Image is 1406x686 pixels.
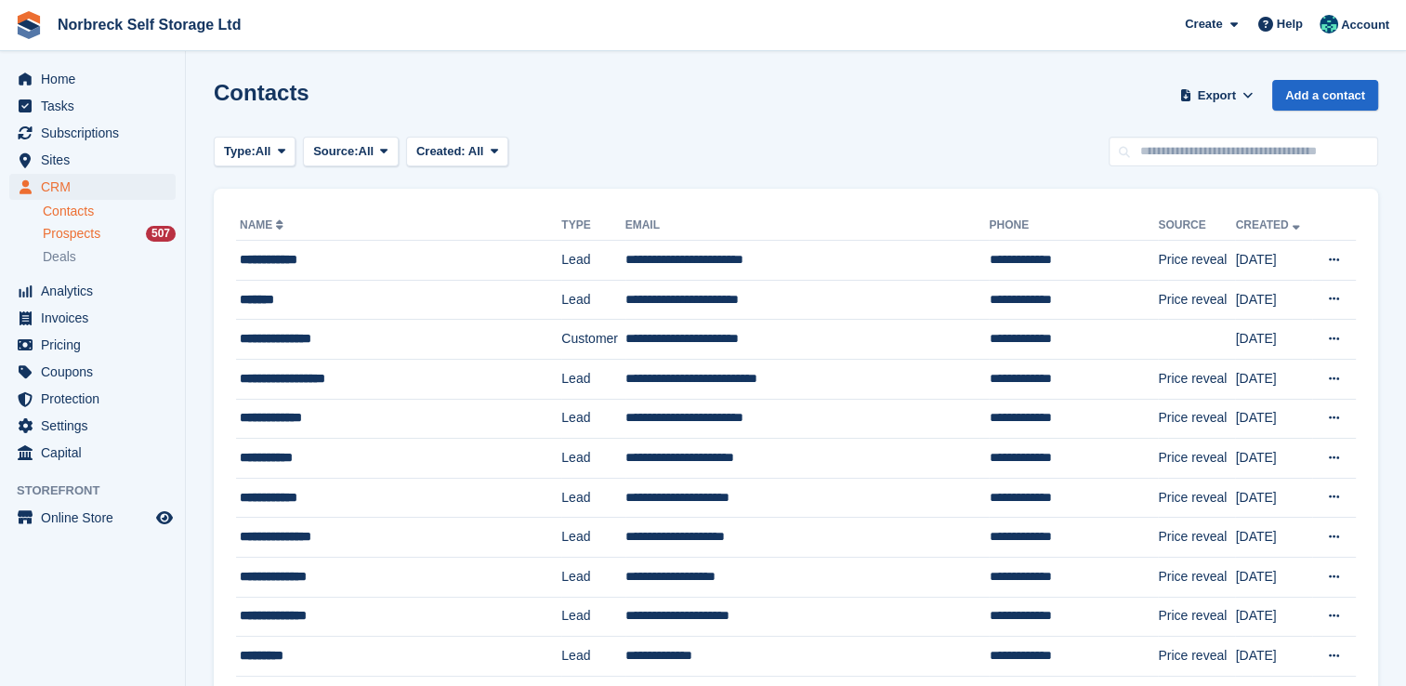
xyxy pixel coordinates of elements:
span: Sites [41,147,152,173]
a: Add a contact [1272,80,1378,111]
td: Price reveal [1158,280,1235,320]
a: menu [9,93,176,119]
th: Source [1158,211,1235,241]
a: Prospects 507 [43,224,176,244]
td: [DATE] [1235,241,1311,281]
td: Lead [561,478,624,518]
span: Help [1277,15,1303,33]
a: menu [9,278,176,304]
td: Price reveal [1158,241,1235,281]
img: Sally King [1320,15,1338,33]
button: Export [1176,80,1257,111]
button: Source: All [303,137,399,167]
a: menu [9,505,176,531]
span: Capital [41,440,152,466]
a: Created [1235,218,1303,231]
td: Lead [561,597,624,637]
span: Home [41,66,152,92]
a: menu [9,147,176,173]
div: 507 [146,226,176,242]
button: Type: All [214,137,296,167]
span: All [468,144,484,158]
td: Lead [561,557,624,597]
span: Analytics [41,278,152,304]
a: Norbreck Self Storage Ltd [50,9,248,40]
span: Coupons [41,359,152,385]
td: [DATE] [1235,439,1311,479]
td: [DATE] [1235,637,1311,677]
td: Price reveal [1158,518,1235,558]
td: [DATE] [1235,597,1311,637]
span: Invoices [41,305,152,331]
span: All [256,142,271,161]
td: Lead [561,359,624,399]
span: All [359,142,374,161]
th: Phone [989,211,1158,241]
span: Settings [41,413,152,439]
a: menu [9,332,176,358]
td: Price reveal [1158,399,1235,439]
td: [DATE] [1235,478,1311,518]
span: Create [1185,15,1222,33]
a: Contacts [43,203,176,220]
span: Export [1198,86,1236,105]
td: [DATE] [1235,359,1311,399]
td: Price reveal [1158,637,1235,677]
span: Pricing [41,332,152,358]
a: menu [9,359,176,385]
span: CRM [41,174,152,200]
span: Storefront [17,482,185,500]
th: Email [625,211,990,241]
span: Prospects [43,225,100,243]
td: Price reveal [1158,557,1235,597]
span: Deals [43,248,76,266]
td: Lead [561,637,624,677]
span: Account [1341,16,1389,34]
h1: Contacts [214,80,309,105]
a: menu [9,66,176,92]
a: menu [9,174,176,200]
td: [DATE] [1235,399,1311,439]
a: Deals [43,247,176,267]
th: Type [561,211,624,241]
td: Lead [561,241,624,281]
a: menu [9,305,176,331]
span: Protection [41,386,152,412]
a: menu [9,413,176,439]
a: Preview store [153,507,176,529]
td: [DATE] [1235,557,1311,597]
td: Price reveal [1158,359,1235,399]
a: menu [9,440,176,466]
td: [DATE] [1235,320,1311,360]
td: Lead [561,399,624,439]
td: Lead [561,280,624,320]
td: Price reveal [1158,597,1235,637]
td: Price reveal [1158,478,1235,518]
span: Tasks [41,93,152,119]
td: Lead [561,439,624,479]
a: menu [9,120,176,146]
span: Online Store [41,505,152,531]
span: Created: [416,144,466,158]
a: menu [9,386,176,412]
button: Created: All [406,137,508,167]
span: Subscriptions [41,120,152,146]
td: [DATE] [1235,518,1311,558]
td: [DATE] [1235,280,1311,320]
span: Type: [224,142,256,161]
td: Price reveal [1158,439,1235,479]
span: Source: [313,142,358,161]
td: Lead [561,518,624,558]
img: stora-icon-8386f47178a22dfd0bd8f6a31ec36ba5ce8667c1dd55bd0f319d3a0aa187defe.svg [15,11,43,39]
td: Customer [561,320,624,360]
a: Name [240,218,287,231]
